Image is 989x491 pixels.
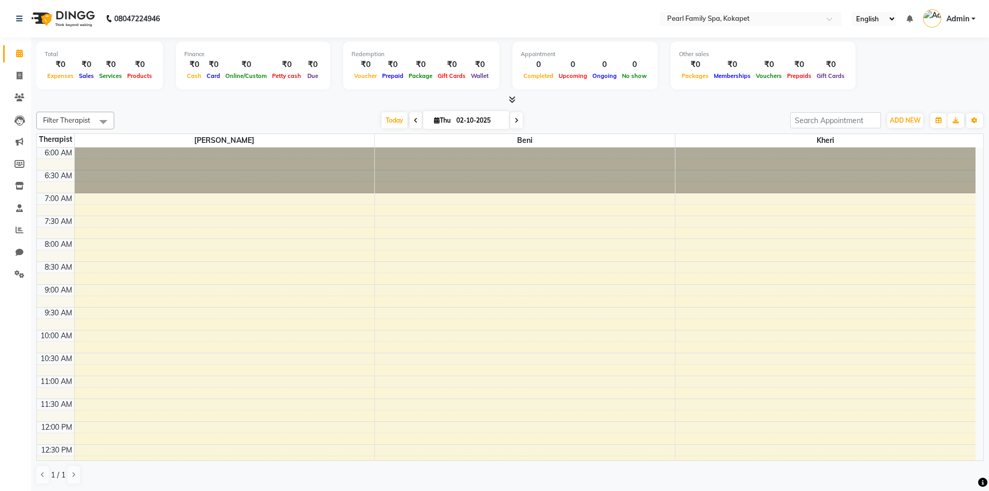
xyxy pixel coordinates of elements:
div: ₹0 [45,59,76,71]
span: Services [97,72,125,79]
div: ₹0 [351,59,380,71]
span: Vouchers [753,72,784,79]
div: Therapist [37,134,74,145]
span: Card [204,72,223,79]
div: 0 [590,59,619,71]
span: Due [305,72,321,79]
div: 0 [521,59,556,71]
button: ADD NEW [887,113,923,128]
div: 7:00 AM [43,193,74,204]
div: ₹0 [97,59,125,71]
span: Filter Therapist [43,116,90,124]
div: ₹0 [269,59,304,71]
div: Redemption [351,50,491,59]
div: Appointment [521,50,649,59]
span: 1 / 1 [51,470,65,481]
span: No show [619,72,649,79]
span: Voucher [351,72,380,79]
span: Expenses [45,72,76,79]
div: Finance [184,50,322,59]
span: Ongoing [590,72,619,79]
span: Cash [184,72,204,79]
span: [PERSON_NAME] [75,134,375,147]
b: 08047224946 [114,4,160,33]
span: Gift Cards [435,72,468,79]
span: Upcoming [556,72,590,79]
img: logo [26,4,98,33]
div: ₹0 [468,59,491,71]
input: 2025-10-02 [453,113,505,128]
span: beni [375,134,675,147]
div: Other sales [679,50,847,59]
span: Memberships [711,72,753,79]
div: 8:30 AM [43,262,74,273]
span: Completed [521,72,556,79]
span: Prepaid [380,72,406,79]
span: Gift Cards [814,72,847,79]
div: 11:00 AM [38,376,74,387]
div: ₹0 [223,59,269,71]
span: Prepaids [784,72,814,79]
div: 8:00 AM [43,239,74,250]
div: ₹0 [304,59,322,71]
div: 6:00 AM [43,148,74,158]
div: 11:30 AM [38,399,74,410]
div: 0 [556,59,590,71]
div: ₹0 [184,59,204,71]
span: Wallet [468,72,491,79]
input: Search Appointment [790,112,881,128]
span: Package [406,72,435,79]
div: 12:30 PM [39,445,74,456]
span: Admin [946,14,969,24]
div: ₹0 [406,59,435,71]
div: ₹0 [784,59,814,71]
span: Today [382,112,408,128]
div: Total [45,50,155,59]
div: 10:00 AM [38,330,74,341]
div: 6:30 AM [43,170,74,181]
div: 9:00 AM [43,285,74,296]
div: ₹0 [204,59,223,71]
span: ADD NEW [890,116,920,124]
div: 10:30 AM [38,353,74,364]
span: Petty cash [269,72,304,79]
div: ₹0 [814,59,847,71]
div: 9:30 AM [43,308,74,319]
span: Packages [679,72,711,79]
div: 0 [619,59,649,71]
div: ₹0 [679,59,711,71]
div: 12:00 PM [39,422,74,433]
div: ₹0 [125,59,155,71]
span: Kheri [675,134,976,147]
div: ₹0 [711,59,753,71]
img: Admin [923,9,941,28]
div: ₹0 [76,59,97,71]
span: Products [125,72,155,79]
span: Sales [76,72,97,79]
div: ₹0 [435,59,468,71]
span: Thu [431,116,453,124]
div: ₹0 [380,59,406,71]
div: 7:30 AM [43,216,74,227]
div: ₹0 [753,59,784,71]
span: Online/Custom [223,72,269,79]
